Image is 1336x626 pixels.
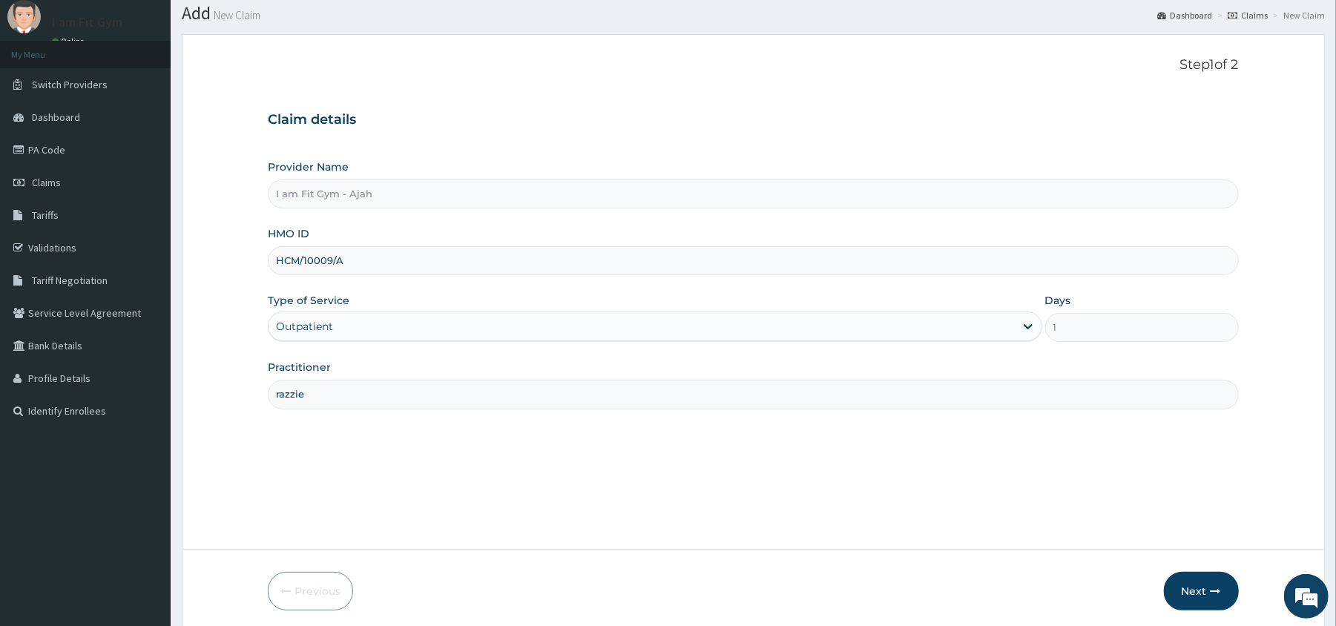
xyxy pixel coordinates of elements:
[1228,9,1268,22] a: Claims
[211,10,260,21] small: New Claim
[52,36,88,47] a: Online
[268,159,349,174] label: Provider Name
[1164,572,1239,610] button: Next
[1269,9,1325,22] li: New Claim
[27,74,60,111] img: d_794563401_company_1708531726252_794563401
[7,405,283,457] textarea: Type your message and hit 'Enter'
[268,226,309,241] label: HMO ID
[32,208,59,222] span: Tariffs
[268,57,1238,73] p: Step 1 of 2
[32,176,61,189] span: Claims
[268,246,1238,275] input: Enter HMO ID
[32,111,80,124] span: Dashboard
[32,274,108,287] span: Tariff Negotiation
[86,187,205,337] span: We're online!
[243,7,279,43] div: Minimize live chat window
[268,360,331,375] label: Practitioner
[1157,9,1212,22] a: Dashboard
[32,78,108,91] span: Switch Providers
[268,293,349,308] label: Type of Service
[182,4,1325,23] h1: Add
[268,112,1238,128] h3: Claim details
[268,380,1238,409] input: Enter Name
[77,83,249,102] div: Chat with us now
[268,572,353,610] button: Previous
[1045,293,1071,308] label: Days
[52,16,122,29] p: I am Fit Gym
